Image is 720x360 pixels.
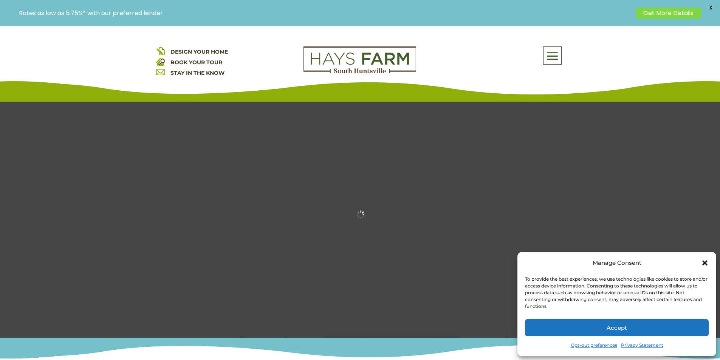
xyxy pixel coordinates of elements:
[156,46,165,55] img: design your home
[593,258,641,268] div: Manage Consent
[19,9,632,17] p: Rates as low as 5.75%* with our preferred lender
[705,2,716,13] span: X
[156,57,165,66] img: book your home tour
[525,319,709,336] button: Accept
[701,259,709,267] div: Close dialog
[571,340,617,351] a: Opt-out preferences
[525,276,708,310] div: To provide the best experiences, we use technologies like cookies to store and/or access device i...
[170,70,225,76] a: STAY IN THE KNOW
[636,8,701,19] a: Get More Details
[621,340,663,351] a: Privacy Statement
[170,48,228,55] a: DESIGN YOUR HOME
[303,68,416,75] a: hays farm homes huntsville development
[303,46,416,74] img: Logo
[170,59,222,66] a: BOOK YOUR TOUR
